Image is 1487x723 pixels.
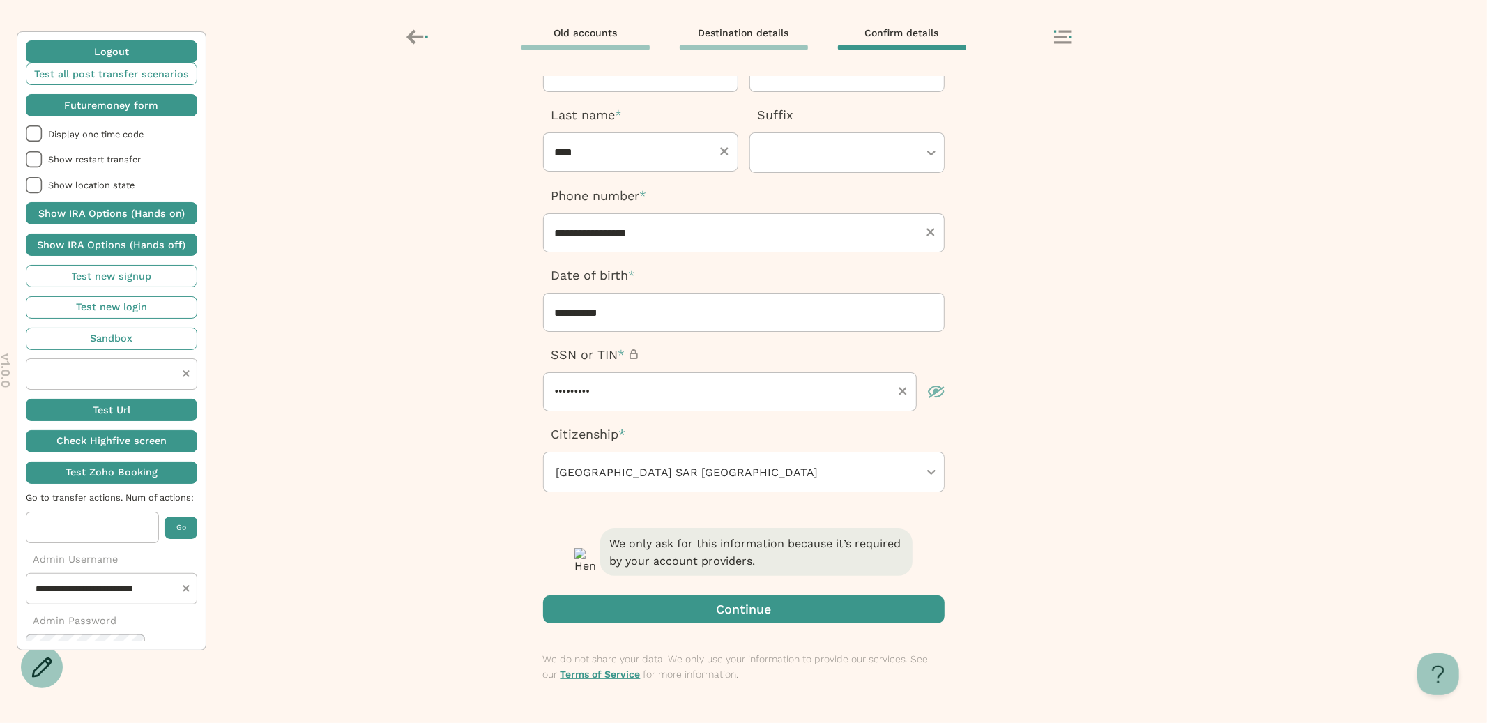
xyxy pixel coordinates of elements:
[699,26,789,39] span: Destination details
[26,125,197,142] li: Display one time code
[600,528,913,576] span: We only ask for this information because it’s required by your account providers.
[26,399,197,421] button: Test Url
[48,129,197,139] span: Display one time code
[26,430,197,452] button: Check Highfive screen
[26,177,197,194] li: Show location state
[26,296,197,319] button: Test new login
[758,107,794,122] span: Suffix
[561,669,641,680] a: Terms of Service
[543,106,738,124] p: Last name
[543,266,945,284] p: Date of birth
[1417,653,1459,695] iframe: Help Scout Beacon - Open
[26,462,197,484] button: Test Zoho Booking
[543,595,945,623] button: Continue
[48,154,197,165] span: Show restart transfer
[554,26,617,39] span: Old accounts
[26,328,197,350] button: Sandbox
[26,614,197,628] p: Admin Password
[26,552,197,567] p: Admin Username
[26,63,197,85] button: Test all post transfer scenarios
[551,427,619,441] span: Citizenship
[26,202,197,224] button: Show IRA Options (Hands on)
[26,492,197,503] span: Go to transfer actions. Num of actions:
[865,26,939,39] span: Confirm details
[543,187,945,205] p: Phone number
[26,94,197,116] button: Futuremoney form
[543,651,945,682] p: We do not share your data. We only use your information to provide our services. See our for more...
[26,234,197,256] button: Show IRA Options (Hands off)
[26,40,197,63] button: Logout
[26,151,197,168] li: Show restart transfer
[543,346,945,364] p: SSN or TIN
[165,517,197,539] button: Go
[48,180,197,190] span: Show location state
[26,265,197,287] button: Test new signup
[574,548,596,576] img: Henry - retirement transfer assistant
